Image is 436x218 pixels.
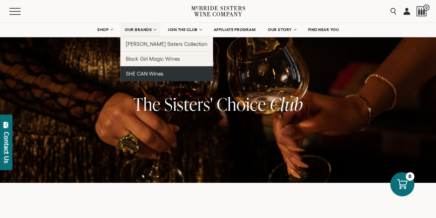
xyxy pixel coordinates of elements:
[3,132,10,163] div: Contact Us
[163,23,206,37] a: JOIN THE CLUB
[164,92,213,116] span: Sisters'
[125,27,152,32] span: OUR BRANDS
[97,27,109,32] span: SHOP
[406,172,414,181] div: 0
[126,41,207,47] span: [PERSON_NAME] Sisters Collection
[423,4,429,11] span: 0
[126,56,180,62] span: Black Girl Magic Wines
[93,23,117,37] a: SHOP
[209,23,260,37] a: AFFILIATE PROGRAM
[120,51,213,66] a: Black Girl Magic Wines
[270,92,303,116] span: Club
[120,66,213,81] a: SHE CAN Wines
[120,23,160,37] a: OUR BRANDS
[214,27,256,32] span: AFFILIATE PROGRAM
[268,27,292,32] span: OUR STORY
[217,92,266,116] span: Choice
[304,23,344,37] a: FIND NEAR YOU
[308,27,339,32] span: FIND NEAR YOU
[126,71,163,77] span: SHE CAN Wines
[133,92,161,116] span: The
[120,37,213,51] a: [PERSON_NAME] Sisters Collection
[9,8,34,15] button: Mobile Menu Trigger
[263,23,300,37] a: OUR STORY
[168,27,197,32] span: JOIN THE CLUB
